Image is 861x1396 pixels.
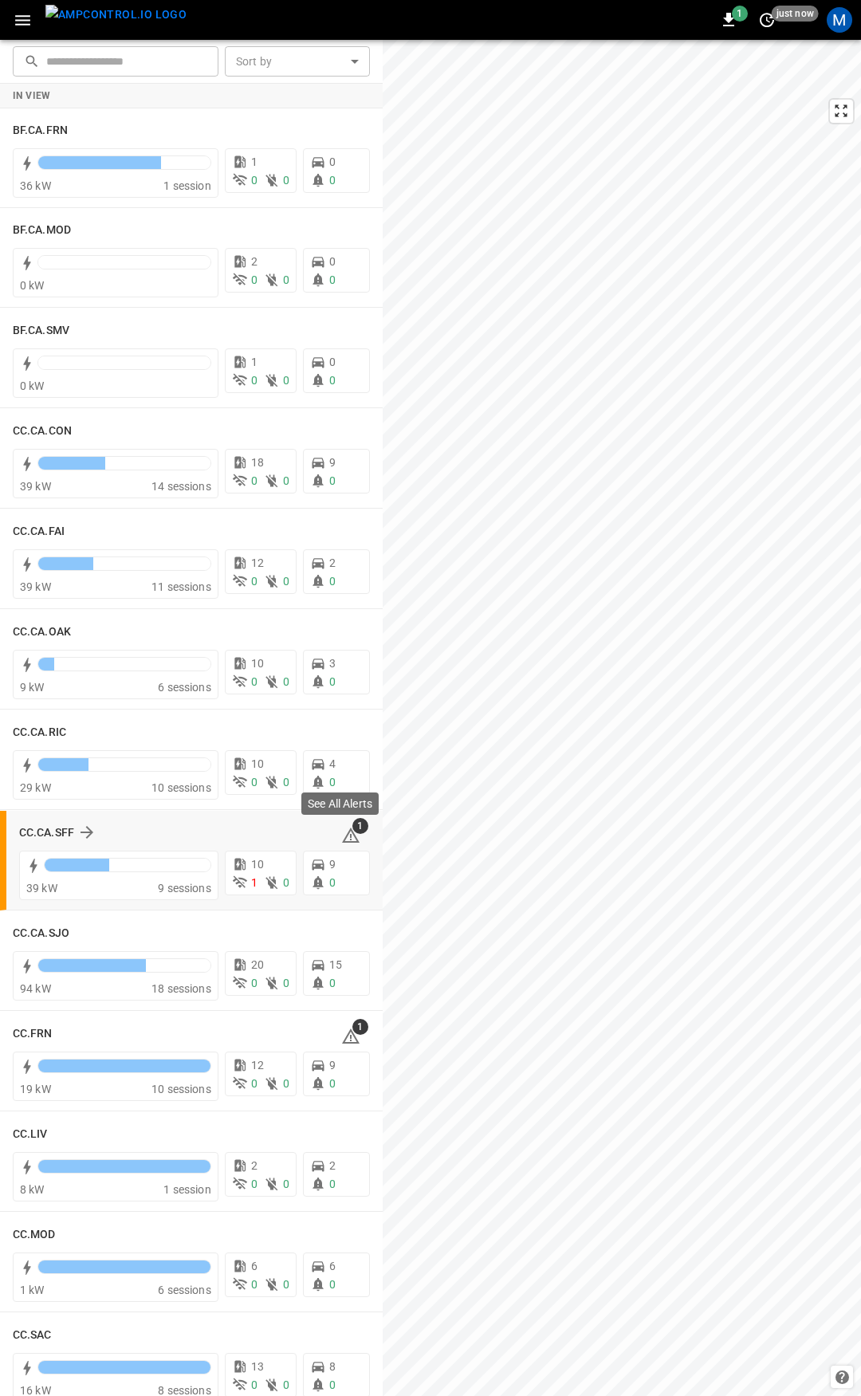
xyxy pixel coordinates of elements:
[13,623,71,641] h6: CC.CA.OAK
[329,356,336,368] span: 0
[251,556,264,569] span: 12
[251,1077,258,1090] span: 0
[329,456,336,469] span: 9
[329,858,336,871] span: 9
[20,379,45,392] span: 0 kW
[251,174,258,187] span: 0
[26,882,57,895] span: 39 kW
[352,1019,368,1035] span: 1
[251,977,258,989] span: 0
[251,657,264,670] span: 10
[19,824,74,842] h6: CC.CA.SFF
[13,322,69,340] h6: BF.CA.SMV
[20,781,51,794] span: 29 kW
[20,1183,45,1196] span: 8 kW
[329,273,336,286] span: 0
[251,1260,258,1272] span: 6
[329,657,336,670] span: 3
[283,1178,289,1190] span: 0
[158,882,211,895] span: 9 sessions
[251,776,258,788] span: 0
[283,174,289,187] span: 0
[251,456,264,469] span: 18
[20,580,51,593] span: 39 kW
[329,1360,336,1373] span: 8
[151,781,211,794] span: 10 sessions
[383,40,861,1396] canvas: Map
[158,681,211,694] span: 6 sessions
[13,423,72,440] h6: CC.CA.CON
[13,523,65,541] h6: CC.CA.FAI
[13,122,68,140] h6: BF.CA.FRN
[329,474,336,487] span: 0
[283,273,289,286] span: 0
[13,90,51,101] strong: In View
[151,1083,211,1095] span: 10 sessions
[251,255,258,268] span: 2
[13,222,71,239] h6: BF.CA.MOD
[329,1059,336,1072] span: 9
[251,575,258,588] span: 0
[329,977,336,989] span: 0
[251,1159,258,1172] span: 2
[329,1278,336,1291] span: 0
[20,480,51,493] span: 39 kW
[251,1378,258,1391] span: 0
[251,273,258,286] span: 0
[329,1159,336,1172] span: 2
[329,675,336,688] span: 0
[20,279,45,292] span: 0 kW
[13,1226,56,1244] h6: CC.MOD
[251,374,258,387] span: 0
[283,1077,289,1090] span: 0
[20,179,51,192] span: 36 kW
[251,356,258,368] span: 1
[329,374,336,387] span: 0
[283,1278,289,1291] span: 0
[827,7,852,33] div: profile-icon
[283,1378,289,1391] span: 0
[251,757,264,770] span: 10
[329,958,342,971] span: 15
[20,1083,51,1095] span: 19 kW
[151,580,211,593] span: 11 sessions
[163,179,210,192] span: 1 session
[329,556,336,569] span: 2
[329,174,336,187] span: 0
[283,474,289,487] span: 0
[283,675,289,688] span: 0
[13,724,66,741] h6: CC.CA.RIC
[251,876,258,889] span: 1
[772,6,819,22] span: just now
[251,155,258,168] span: 1
[283,776,289,788] span: 0
[329,1178,336,1190] span: 0
[13,1025,53,1043] h6: CC.FRN
[45,5,187,25] img: ampcontrol.io logo
[251,1360,264,1373] span: 13
[732,6,748,22] span: 1
[329,1378,336,1391] span: 0
[251,675,258,688] span: 0
[13,1126,48,1143] h6: CC.LIV
[329,255,336,268] span: 0
[251,1278,258,1291] span: 0
[251,958,264,971] span: 20
[20,1284,45,1296] span: 1 kW
[308,796,372,812] p: See All Alerts
[283,876,289,889] span: 0
[329,776,336,788] span: 0
[158,1284,211,1296] span: 6 sessions
[283,374,289,387] span: 0
[352,818,368,834] span: 1
[329,876,336,889] span: 0
[329,155,336,168] span: 0
[329,1077,336,1090] span: 0
[329,575,336,588] span: 0
[329,1260,336,1272] span: 6
[13,925,69,942] h6: CC.CA.SJO
[251,1178,258,1190] span: 0
[283,575,289,588] span: 0
[13,1327,52,1344] h6: CC.SAC
[754,7,780,33] button: set refresh interval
